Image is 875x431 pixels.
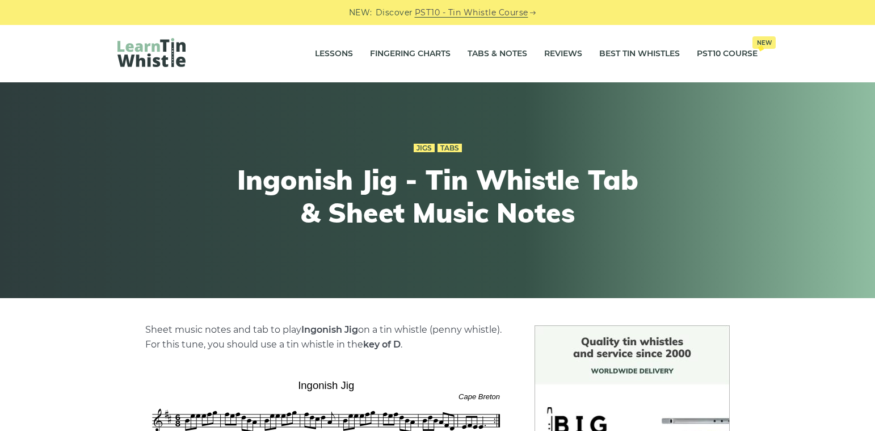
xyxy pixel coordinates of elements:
[370,40,451,68] a: Fingering Charts
[301,324,358,335] strong: Ingonish Jig
[315,40,353,68] a: Lessons
[437,144,462,153] a: Tabs
[544,40,582,68] a: Reviews
[752,36,776,49] span: New
[697,40,758,68] a: PST10 CourseNew
[468,40,527,68] a: Tabs & Notes
[414,144,435,153] a: Jigs
[145,323,507,352] p: Sheet music notes and tab to play on a tin whistle (penny whistle). For this tune, you should use...
[599,40,680,68] a: Best Tin Whistles
[117,38,186,67] img: LearnTinWhistle.com
[229,164,646,229] h1: Ingonish Jig - Tin Whistle Tab & Sheet Music Notes
[363,339,401,350] strong: key of D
